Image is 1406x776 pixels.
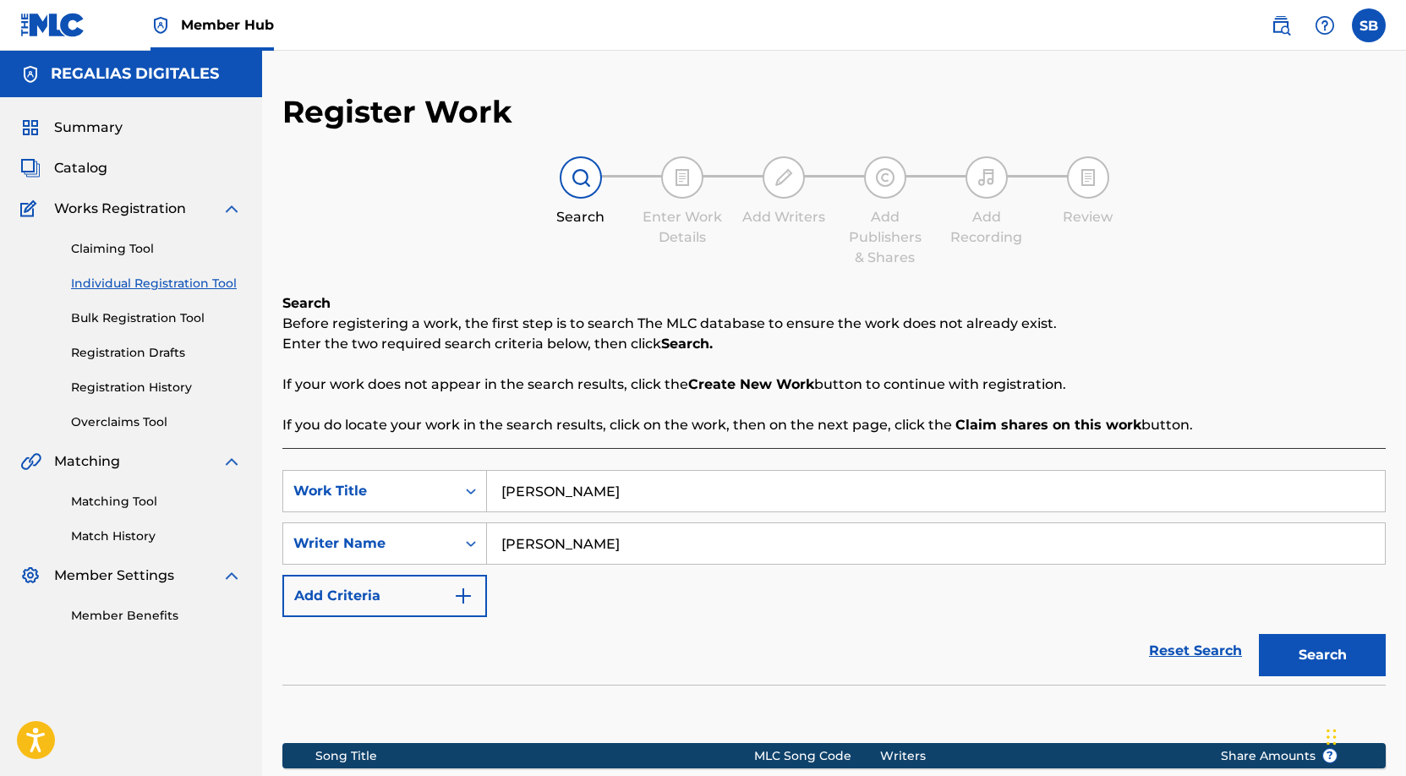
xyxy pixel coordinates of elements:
[661,336,713,352] strong: Search.
[71,275,242,292] a: Individual Registration Tool
[293,533,446,554] div: Writer Name
[282,374,1386,395] p: If your work does not appear in the search results, click the button to continue with registration.
[20,158,107,178] a: CatalogCatalog
[222,451,242,472] img: expand
[282,415,1386,435] p: If you do locate your work in the search results, click on the work, then on the next page, click...
[71,413,242,431] a: Overclaims Tool
[54,566,174,586] span: Member Settings
[1046,207,1130,227] div: Review
[282,470,1386,685] form: Search Form
[71,379,242,396] a: Registration History
[1352,8,1386,42] div: User Menu
[539,207,623,227] div: Search
[181,15,274,35] span: Member Hub
[150,15,171,36] img: Top Rightsholder
[1315,15,1335,36] img: help
[20,64,41,85] img: Accounts
[453,586,473,606] img: 9d2ae6d4665cec9f34b9.svg
[1221,747,1338,765] span: Share Amounts
[54,199,186,219] span: Works Registration
[54,158,107,178] span: Catalog
[71,240,242,258] a: Claiming Tool
[1264,8,1298,42] a: Public Search
[977,167,997,188] img: step indicator icon for Add Recording
[293,481,446,501] div: Work Title
[774,167,794,188] img: step indicator icon for Add Writers
[875,167,895,188] img: step indicator icon for Add Publishers & Shares
[20,451,41,472] img: Matching
[20,566,41,586] img: Member Settings
[71,493,242,511] a: Matching Tool
[672,167,692,188] img: step indicator icon for Enter Work Details
[282,295,331,311] b: Search
[20,158,41,178] img: Catalog
[54,117,123,138] span: Summary
[1327,712,1337,762] div: Drag
[880,747,1195,765] div: Writers
[71,309,242,327] a: Bulk Registration Tool
[955,417,1141,433] strong: Claim shares on this work
[315,747,754,765] div: Song Title
[1259,634,1386,676] button: Search
[222,566,242,586] img: expand
[282,575,487,617] button: Add Criteria
[1078,167,1098,188] img: step indicator icon for Review
[20,117,41,138] img: Summary
[741,207,826,227] div: Add Writers
[1359,511,1406,648] iframe: Resource Center
[282,334,1386,354] p: Enter the two required search criteria below, then click
[20,13,85,37] img: MLC Logo
[571,167,591,188] img: step indicator icon for Search
[71,607,242,625] a: Member Benefits
[843,207,927,268] div: Add Publishers & Shares
[222,199,242,219] img: expand
[20,117,123,138] a: SummarySummary
[640,207,725,248] div: Enter Work Details
[54,451,120,472] span: Matching
[71,344,242,362] a: Registration Drafts
[71,527,242,545] a: Match History
[1141,632,1250,669] a: Reset Search
[282,314,1386,334] p: Before registering a work, the first step is to search The MLC database to ensure the work does n...
[51,64,219,84] h5: REGALIAS DIGITALES
[20,199,42,219] img: Works Registration
[282,93,512,131] h2: Register Work
[688,376,814,392] strong: Create New Work
[1308,8,1342,42] div: Help
[1321,695,1406,776] iframe: Chat Widget
[944,207,1029,248] div: Add Recording
[1271,15,1291,36] img: search
[754,747,880,765] div: MLC Song Code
